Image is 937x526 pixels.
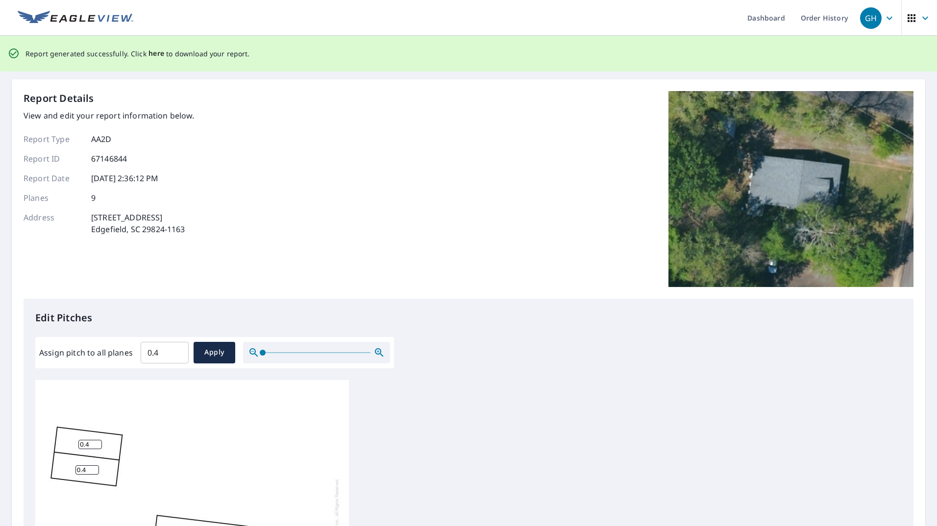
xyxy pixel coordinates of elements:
p: [DATE] 2:36:12 PM [91,172,159,184]
p: Report generated successfully. Click to download your report. [25,48,250,60]
p: Report ID [24,153,82,165]
p: [STREET_ADDRESS] Edgefield, SC 29824-1163 [91,212,185,235]
p: Report Details [24,91,94,106]
p: Report Date [24,172,82,184]
p: Edit Pitches [35,311,902,325]
p: AA2D [91,133,112,145]
p: 67146844 [91,153,127,165]
img: EV Logo [18,11,133,25]
button: here [148,48,165,60]
label: Assign pitch to all planes [39,347,133,359]
div: GH [860,7,882,29]
p: Planes [24,192,82,204]
span: Apply [201,346,227,359]
img: Top image [668,91,913,287]
p: Address [24,212,82,235]
p: Report Type [24,133,82,145]
p: 9 [91,192,96,204]
button: Apply [194,342,235,363]
p: View and edit your report information below. [24,110,195,121]
input: 00.0 [141,339,189,366]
